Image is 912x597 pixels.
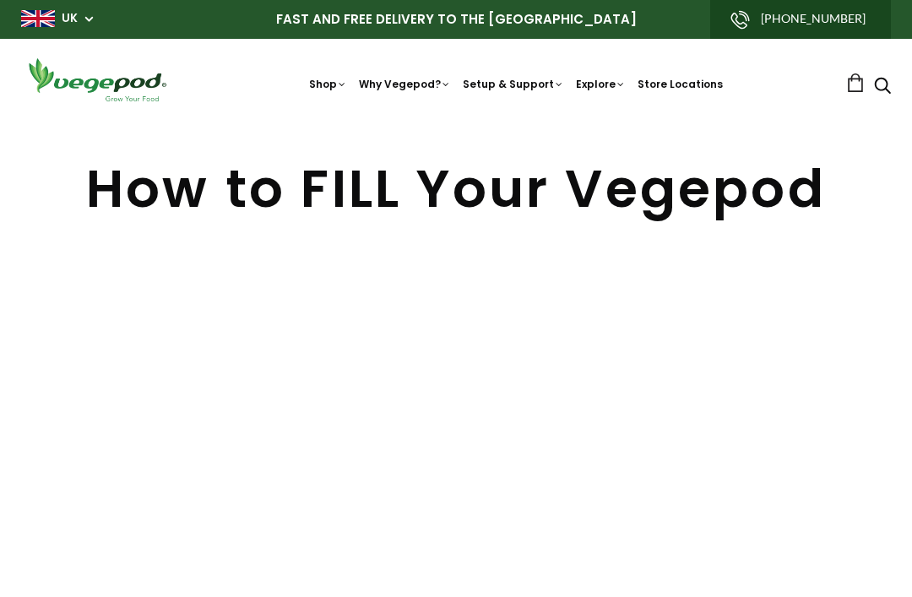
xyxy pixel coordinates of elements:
[309,77,347,91] a: Shop
[21,163,891,215] h1: How to FILL Your Vegepod
[874,79,891,96] a: Search
[576,77,626,91] a: Explore
[62,10,78,27] a: UK
[21,56,173,104] img: Vegepod
[463,77,564,91] a: Setup & Support
[359,77,451,91] a: Why Vegepod?
[21,10,55,27] img: gb_large.png
[638,77,723,91] a: Store Locations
